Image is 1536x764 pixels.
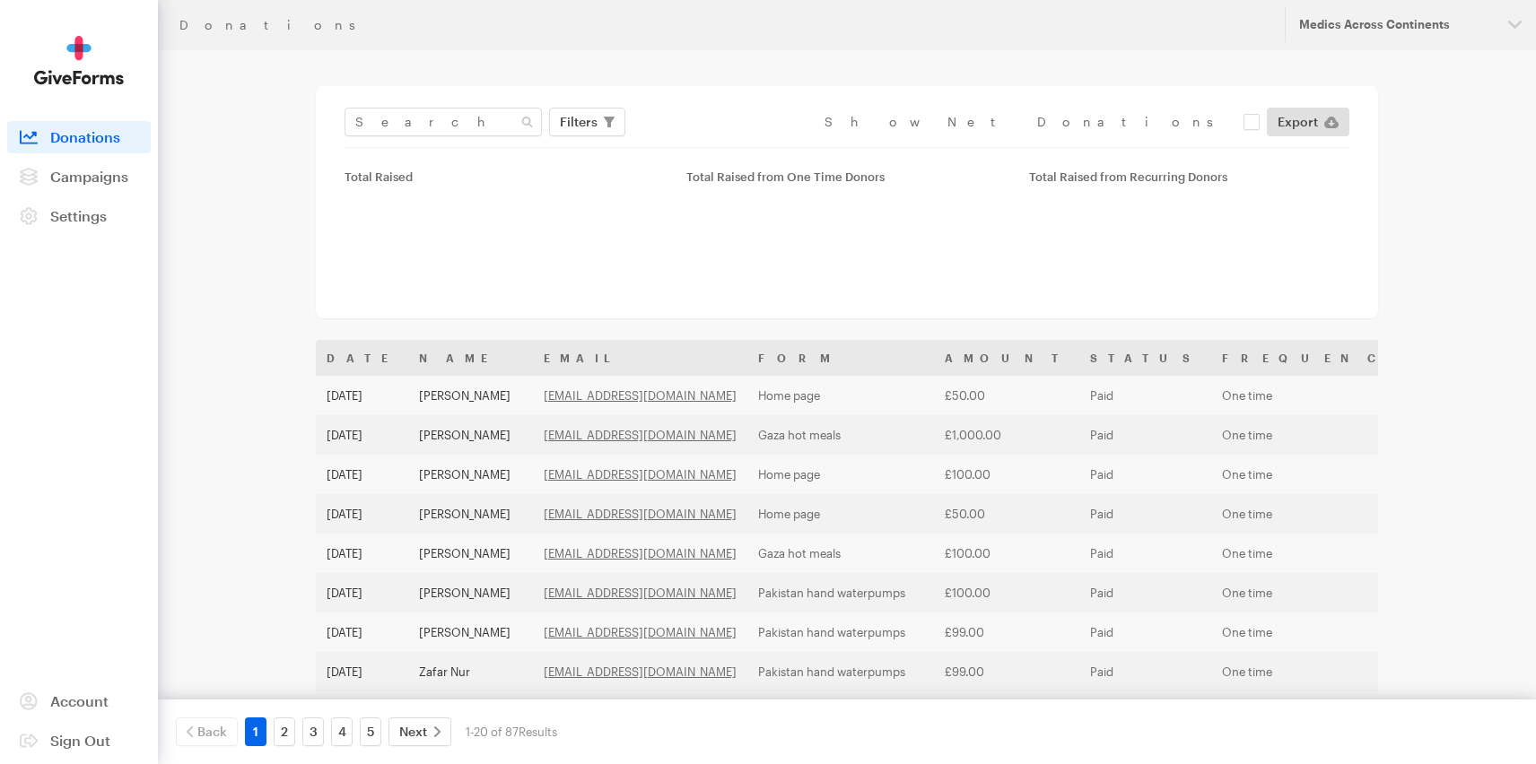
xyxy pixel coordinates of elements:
td: Paid [1079,415,1211,455]
span: Account [50,692,109,709]
div: Total Raised [345,169,665,184]
div: 1-20 of 87 [466,717,557,746]
td: £99.00 [934,652,1079,691]
span: Sign Out [50,732,110,749]
td: [DATE] [316,376,408,415]
td: £99.00 [934,691,1079,731]
span: Settings [50,207,107,224]
td: [DATE] [316,573,408,612]
a: Sign Out [7,725,151,757]
th: Status [1079,340,1211,376]
td: One time [1211,455,1417,494]
td: [PERSON_NAME] [408,376,533,415]
td: [DATE] [316,612,408,652]
td: [PERSON_NAME] [408,455,533,494]
td: [PERSON_NAME] [408,534,533,573]
a: Account [7,685,151,717]
a: [EMAIL_ADDRESS][DOMAIN_NAME] [544,586,737,600]
td: £50.00 [934,494,1079,534]
span: Campaigns [50,168,128,185]
span: Donations [50,128,120,145]
td: Zafar Nur [408,652,533,691]
td: £99.00 [934,612,1079,652]
th: Date [316,340,408,376]
td: [DATE] [316,455,408,494]
td: £100.00 [934,534,1079,573]
td: Pakistan hand waterpumps [747,652,934,691]
a: Campaigns [7,161,151,193]
td: [DATE] [316,534,408,573]
td: One time [1211,415,1417,455]
input: Search Name & Email [345,108,542,136]
td: £50.00 [934,376,1079,415]
span: Filters [560,111,598,133]
td: £1,000.00 [934,415,1079,455]
td: Paid [1079,494,1211,534]
td: [DATE] [316,691,408,731]
div: Total Raised from Recurring Donors [1029,169,1349,184]
a: Next [388,717,451,746]
td: Home page [747,455,934,494]
td: Paid [1079,652,1211,691]
div: Medics Across Continents [1299,17,1494,32]
th: Amount [934,340,1079,376]
td: One time [1211,534,1417,573]
td: One time [1211,652,1417,691]
td: Pakistan hand waterpumps [747,573,934,612]
span: Export [1278,111,1318,133]
span: Results [519,725,557,739]
div: Total Raised from One Time Donors [686,169,1007,184]
th: Name [408,340,533,376]
a: [EMAIL_ADDRESS][DOMAIN_NAME] [544,625,737,639]
a: 5 [360,717,381,746]
td: £100.00 [934,573,1079,612]
td: One time [1211,691,1417,731]
td: [DATE] [316,652,408,691]
a: Settings [7,200,151,232]
td: Pakistan hand waterpumps [747,612,934,652]
span: Next [399,721,427,742]
a: [EMAIL_ADDRESS][DOMAIN_NAME] [544,546,737,560]
td: Home page [747,376,934,415]
td: Home page [747,494,934,534]
td: Paid [1079,376,1211,415]
td: [PERSON_NAME] [408,612,533,652]
a: [EMAIL_ADDRESS][DOMAIN_NAME] [544,428,737,442]
td: Paid [1079,691,1211,731]
a: 3 [302,717,324,746]
td: Paid [1079,612,1211,652]
td: One time [1211,376,1417,415]
td: Paid [1079,573,1211,612]
td: Paid [1079,534,1211,573]
td: Paid [1079,455,1211,494]
img: GiveForms [34,36,124,85]
a: Export [1267,108,1349,136]
a: 2 [274,717,295,746]
td: [DATE] [316,494,408,534]
th: Frequency [1211,340,1417,376]
a: [EMAIL_ADDRESS][DOMAIN_NAME] [544,664,737,679]
th: Email [533,340,747,376]
td: One time [1211,494,1417,534]
td: Gaza hot meals [747,415,934,455]
td: Gaza hot meals [747,534,934,573]
th: Form [747,340,934,376]
td: One time [1211,612,1417,652]
a: [EMAIL_ADDRESS][DOMAIN_NAME] [544,467,737,482]
a: [EMAIL_ADDRESS][DOMAIN_NAME] [544,388,737,403]
a: 4 [331,717,353,746]
button: Filters [549,108,625,136]
td: Pakistan hand waterpumps [747,691,934,731]
td: [PERSON_NAME] [408,573,533,612]
td: [PERSON_NAME] [408,494,533,534]
a: Donations [7,121,151,153]
a: [EMAIL_ADDRESS][DOMAIN_NAME] [544,507,737,521]
td: [PERSON_NAME] [408,691,533,731]
button: Medics Across Continents [1285,7,1536,42]
td: One time [1211,573,1417,612]
td: [PERSON_NAME] [408,415,533,455]
td: £100.00 [934,455,1079,494]
td: [DATE] [316,415,408,455]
